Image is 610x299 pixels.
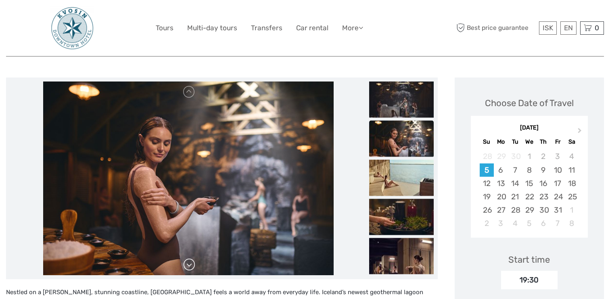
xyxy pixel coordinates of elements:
[522,203,536,217] div: Choose Wednesday, October 29th, 2025
[508,217,522,230] div: Choose Tuesday, November 4th, 2025
[508,163,522,177] div: Choose Tuesday, October 7th, 2025
[551,190,565,203] div: Choose Friday, October 24th, 2025
[565,177,579,190] div: Choose Saturday, October 18th, 2025
[536,150,550,163] div: Not available Thursday, October 2nd, 2025
[43,82,334,275] img: 06e96a10e94c46c9bf95e56ab8871a26_main_slider.jpeg
[480,203,494,217] div: Choose Sunday, October 26th, 2025
[494,177,508,190] div: Choose Monday, October 13th, 2025
[296,22,328,34] a: Car rental
[50,6,94,50] img: 48-093e29fa-b2a2-476f-8fe8-72743a87ce49_logo_big.jpg
[494,136,508,147] div: Mo
[565,203,579,217] div: Choose Saturday, November 1st, 2025
[565,190,579,203] div: Choose Saturday, October 25th, 2025
[480,150,494,163] div: Not available Sunday, September 28th, 2025
[522,136,536,147] div: We
[480,136,494,147] div: Su
[480,190,494,203] div: Choose Sunday, October 19th, 2025
[494,190,508,203] div: Choose Monday, October 20th, 2025
[480,163,494,177] div: Choose Sunday, October 5th, 2025
[369,238,434,274] img: d630fc53e9b143dd8755ecf8c7772cf5_slider_thumbnail.jpeg
[369,121,434,157] img: 06e96a10e94c46c9bf95e56ab8871a26_slider_thumbnail.jpeg
[536,203,550,217] div: Choose Thursday, October 30th, 2025
[508,150,522,163] div: Not available Tuesday, September 30th, 2025
[342,22,363,34] a: More
[522,177,536,190] div: Choose Wednesday, October 15th, 2025
[473,150,585,230] div: month 2025-10
[480,177,494,190] div: Choose Sunday, October 12th, 2025
[522,150,536,163] div: Not available Wednesday, October 1st, 2025
[565,136,579,147] div: Sa
[156,22,173,34] a: Tours
[369,82,434,118] img: c7a982244e76485291bc37c7387e8816_slider_thumbnail.jpeg
[593,24,600,32] span: 0
[522,163,536,177] div: Choose Wednesday, October 8th, 2025
[536,217,550,230] div: Choose Thursday, November 6th, 2025
[560,21,577,35] div: EN
[536,163,550,177] div: Choose Thursday, October 9th, 2025
[565,217,579,230] div: Choose Saturday, November 8th, 2025
[536,190,550,203] div: Choose Thursday, October 23rd, 2025
[508,136,522,147] div: Tu
[536,136,550,147] div: Th
[551,203,565,217] div: Choose Friday, October 31st, 2025
[522,190,536,203] div: Choose Wednesday, October 22nd, 2025
[565,163,579,177] div: Choose Saturday, October 11th, 2025
[522,217,536,230] div: Choose Wednesday, November 5th, 2025
[471,124,588,132] div: [DATE]
[501,271,558,289] div: 19:30
[494,150,508,163] div: Not available Monday, September 29th, 2025
[251,22,282,34] a: Transfers
[508,203,522,217] div: Choose Tuesday, October 28th, 2025
[480,217,494,230] div: Choose Sunday, November 2nd, 2025
[485,97,574,109] div: Choose Date of Travel
[536,177,550,190] div: Choose Thursday, October 16th, 2025
[565,150,579,163] div: Not available Saturday, October 4th, 2025
[508,190,522,203] div: Choose Tuesday, October 21st, 2025
[551,136,565,147] div: Fr
[494,203,508,217] div: Choose Monday, October 27th, 2025
[508,177,522,190] div: Choose Tuesday, October 14th, 2025
[369,199,434,235] img: 5a92af2219d94cf2b70be1dcc152a3df_slider_thumbnail.jpeg
[551,163,565,177] div: Choose Friday, October 10th, 2025
[508,253,550,266] div: Start time
[494,163,508,177] div: Choose Monday, October 6th, 2025
[574,126,587,139] button: Next Month
[551,217,565,230] div: Choose Friday, November 7th, 2025
[551,150,565,163] div: Not available Friday, October 3rd, 2025
[543,24,553,32] span: ISK
[369,160,434,196] img: 9cc0a4564d8a4d3ea032d4e386d0f417_slider_thumbnail.jpeg
[455,21,537,35] span: Best price guarantee
[494,217,508,230] div: Choose Monday, November 3rd, 2025
[187,22,237,34] a: Multi-day tours
[551,177,565,190] div: Choose Friday, October 17th, 2025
